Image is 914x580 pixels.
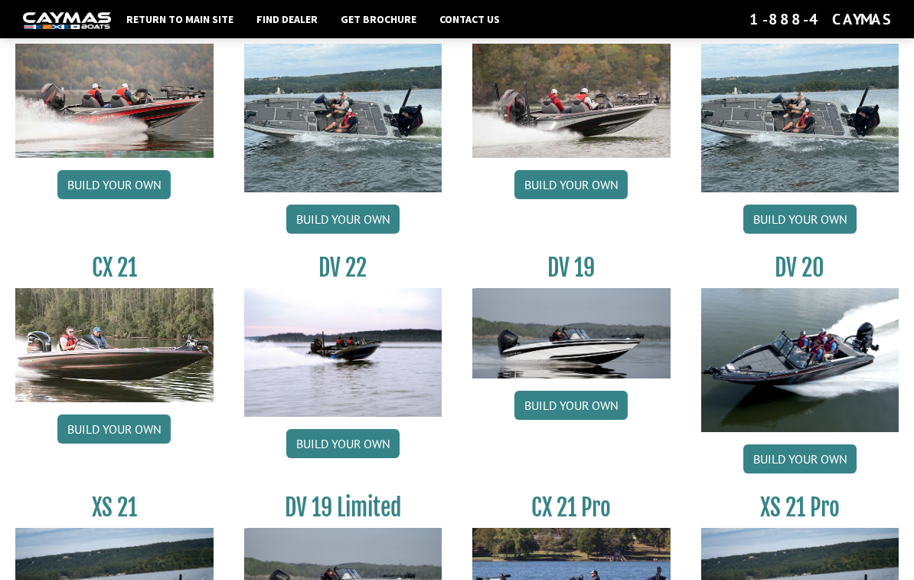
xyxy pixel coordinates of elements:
[701,44,899,192] img: XS_20_resized.jpg
[23,12,111,28] img: white-logo-c9c8dbefe5ff5ceceb0f0178aa75bf4bb51f6bca0971e226c86eb53dfe498488.png
[472,288,671,378] img: dv-19-ban_from_website_for_caymas_connect.png
[743,444,857,474] a: Build your own
[57,415,171,444] a: Build your own
[286,205,400,234] a: Build your own
[286,429,400,458] a: Build your own
[15,44,214,158] img: CX-20_thumbnail.jpg
[333,9,424,29] a: Get Brochure
[701,254,899,282] h3: DV 20
[432,9,508,29] a: Contact Us
[244,44,442,192] img: XS_20_resized.jpg
[749,9,891,29] div: 1-888-4CAYMAS
[701,288,899,432] img: DV_20_from_website_for_caymas_connect.png
[244,493,442,522] h3: DV 19 Limited
[15,288,214,402] img: CX21_thumb.jpg
[244,288,442,417] img: DV22_original_motor_cropped_for_caymas_connect.jpg
[15,254,214,282] h3: CX 21
[514,170,628,199] a: Build your own
[472,44,671,158] img: CX-20Pro_thumbnail.jpg
[701,493,899,522] h3: XS 21 Pro
[249,9,325,29] a: Find Dealer
[119,9,241,29] a: Return to main site
[57,170,171,199] a: Build your own
[472,254,671,282] h3: DV 19
[514,391,628,420] a: Build your own
[244,254,442,282] h3: DV 22
[743,205,857,234] a: Build your own
[15,493,214,522] h3: XS 21
[472,493,671,522] h3: CX 21 Pro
